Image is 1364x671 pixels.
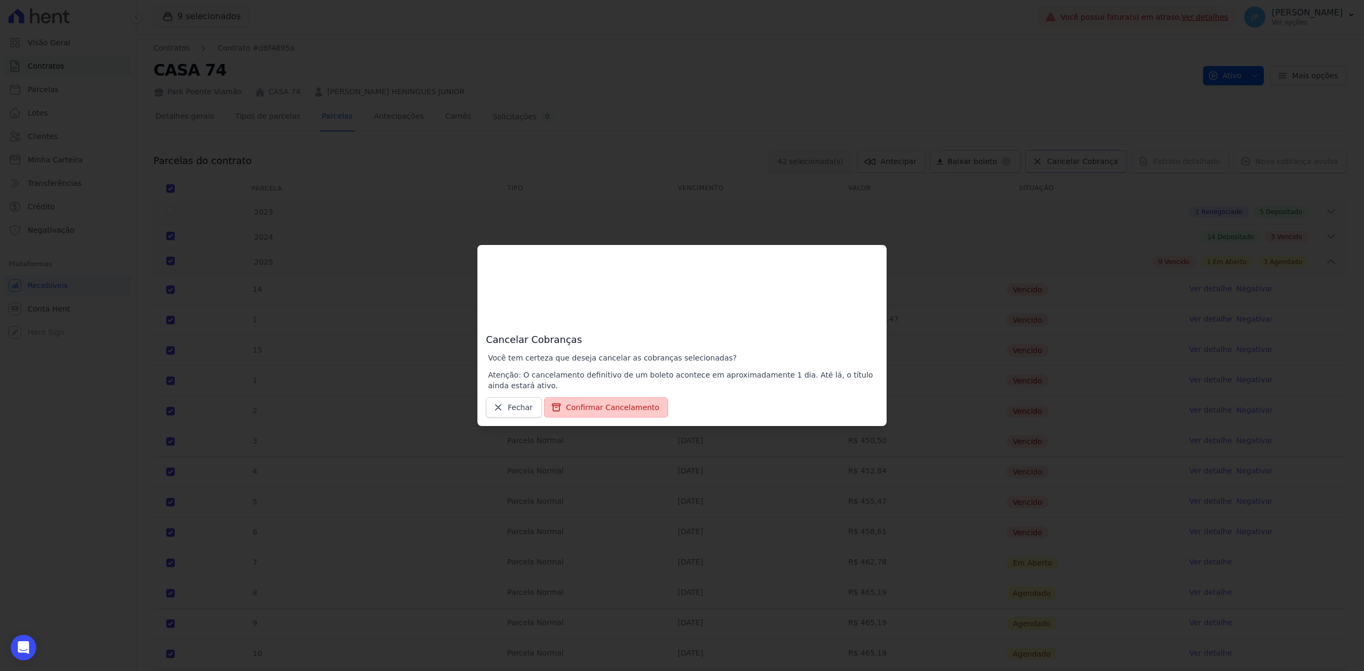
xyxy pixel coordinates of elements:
span: Fechar [508,402,533,413]
div: Open Intercom Messenger [11,635,36,660]
p: Atenção: O cancelamento definitivo de um boleto acontece em aproximadamente 1 dia. Até lá, o títu... [488,370,878,391]
a: Fechar [486,397,542,418]
button: Confirmar Cancelamento [544,397,668,418]
h3: Cancelar Cobranças [486,253,878,346]
p: Você tem certeza que deseja cancelar as cobranças selecionadas? [488,353,878,363]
